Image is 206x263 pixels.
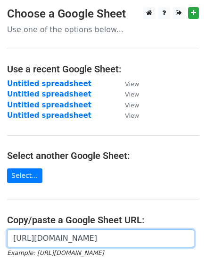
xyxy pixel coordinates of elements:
h4: Copy/paste a Google Sheet URL: [7,214,199,226]
p: Use one of the options below... [7,25,199,35]
iframe: Chat Widget [159,218,206,263]
a: Untitled spreadsheet [7,79,91,88]
a: Select... [7,168,42,183]
a: View [115,101,139,109]
a: View [115,90,139,98]
small: View [125,102,139,109]
a: Untitled spreadsheet [7,111,91,120]
input: Paste your Google Sheet URL here [7,229,194,247]
small: View [125,91,139,98]
a: View [115,111,139,120]
h4: Select another Google Sheet: [7,150,199,161]
small: View [125,112,139,119]
a: View [115,79,139,88]
h3: Choose a Google Sheet [7,7,199,21]
h4: Use a recent Google Sheet: [7,63,199,75]
a: Untitled spreadsheet [7,101,91,109]
small: Example: [URL][DOMAIN_NAME] [7,249,104,256]
small: View [125,80,139,88]
a: Untitled spreadsheet [7,90,91,98]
